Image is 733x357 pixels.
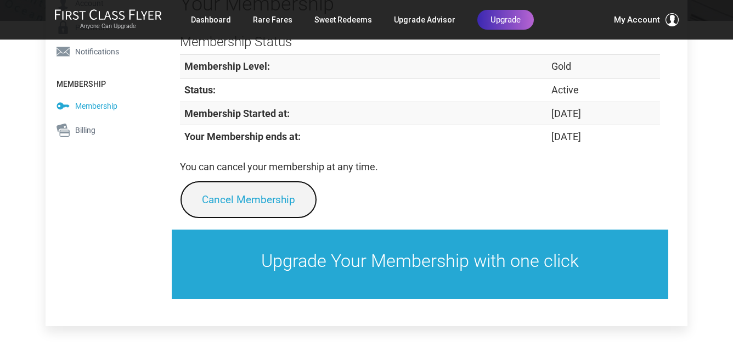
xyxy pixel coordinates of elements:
td: Active [547,79,660,102]
a: Upgrade Advisor [394,10,455,30]
span: Membership [75,100,117,112]
small: Anyone Can Upgrade [54,23,162,30]
strong: Membership Level: [184,60,270,72]
p: You can cancel your membership at any time. [180,159,660,175]
h3: Upgrade Your Membership with one click [194,252,646,271]
h4: Membership [46,69,153,94]
a: Sweet Redeems [314,10,372,30]
td: [DATE] [547,102,660,125]
strong: Your Membership ends at: [184,131,301,142]
td: [DATE] [547,125,660,148]
a: Membership [46,94,153,118]
span: My Account [614,13,660,26]
strong: Status: [184,84,216,96]
a: Upgrade [477,10,534,30]
a: Dashboard [191,10,231,30]
span: Billing [75,124,95,136]
a: Billing [46,118,153,142]
a: Cancel Membership [180,181,317,219]
h3: Membership Status [180,35,660,49]
a: First Class FlyerAnyone Can Upgrade [54,9,162,31]
td: Gold [547,55,660,79]
button: My Account [614,13,679,26]
strong: Membership Started at: [184,108,290,119]
span: Notifications [75,46,119,58]
img: First Class Flyer [54,9,162,20]
a: Notifications [46,40,153,64]
a: Rare Fares [253,10,292,30]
